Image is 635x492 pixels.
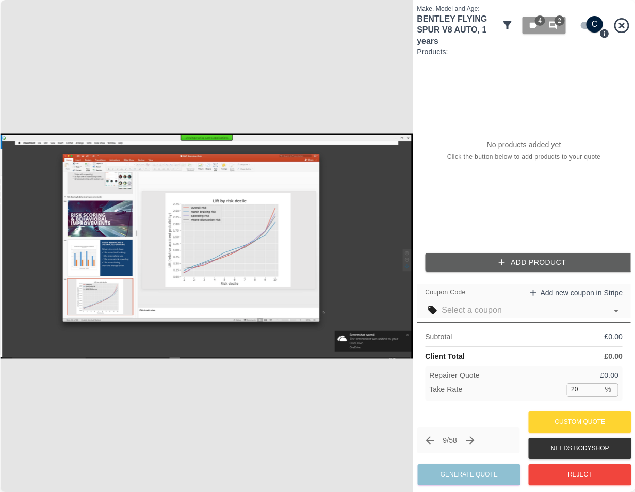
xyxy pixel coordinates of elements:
[461,432,479,449] span: Next/Skip claim (→ or ↓)
[417,13,497,46] h1: BENTLEY FLYING SPUR V8 AUTO , 1 years
[600,370,618,381] p: £ 0.00
[487,139,561,150] p: No products added yet
[609,304,624,318] button: Open
[555,15,565,26] span: 2
[529,464,631,485] button: Reject
[604,351,623,362] p: £ 0.00
[417,46,631,57] p: Products:
[605,384,611,395] p: %
[429,370,480,381] p: Repairer Quote
[425,331,452,342] p: Subtotal
[604,331,623,342] p: £ 0.00
[425,288,465,298] span: Coupon Code
[421,432,438,449] span: Previous claim (← or ↑)
[528,287,623,299] a: Add new coupon in Stripe
[421,432,438,449] button: Previous claim
[443,435,457,446] p: 9 / 58
[461,432,479,449] button: Next claim
[523,17,566,34] button: 42
[447,152,601,163] span: Click the button below to add products to your quote
[442,303,607,318] input: Select a coupon
[599,28,610,39] svg: Press Q to switch
[417,4,497,13] p: Make, Model and Age:
[529,438,631,459] button: Needs Bodyshop
[429,384,462,395] p: Take Rate
[535,15,545,26] span: 4
[425,351,465,362] p: Client Total
[529,411,631,433] button: Custom Quote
